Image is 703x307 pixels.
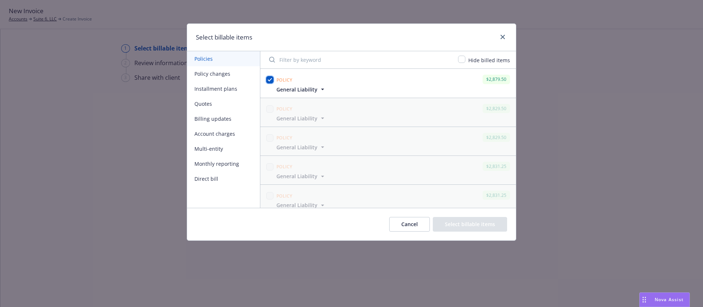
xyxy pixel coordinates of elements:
button: General Liability [276,115,326,122]
div: $2,831.25 [483,162,510,171]
button: Direct bill [187,171,260,186]
button: General Liability [276,86,326,93]
span: General Liability [276,143,317,151]
div: $2,831.25 [483,191,510,200]
div: Drag to move [640,293,649,307]
div: $2,829.50 [483,104,510,113]
button: Nova Assist [639,292,690,307]
span: Nova Assist [655,296,684,303]
span: General Liability [276,115,317,122]
span: Policy$2,831.25General Liability [260,156,516,184]
button: Policy changes [187,66,260,81]
span: Policy [276,77,293,83]
button: General Liability [276,143,326,151]
span: Hide billed items [468,57,510,64]
span: General Liability [276,201,317,209]
input: Filter by keyword [265,52,454,67]
span: Policy [276,193,293,199]
div: $2,829.50 [483,133,510,142]
a: close [498,33,507,41]
button: Multi-entity [187,141,260,156]
h1: Select billable items [196,33,252,42]
span: Policy$2,831.25General Liability [260,185,516,213]
span: Policy$2,829.50General Liability [260,98,516,127]
span: Policy [276,106,293,112]
div: $2,879.50 [483,75,510,84]
button: Installment plans [187,81,260,96]
button: Billing updates [187,111,260,126]
span: Policy [276,164,293,170]
button: Quotes [187,96,260,111]
span: General Liability [276,86,317,93]
button: Policies [187,51,260,66]
span: Policy [276,135,293,141]
span: General Liability [276,172,317,180]
button: Monthly reporting [187,156,260,171]
button: General Liability [276,172,326,180]
button: Account charges [187,126,260,141]
button: Cancel [389,217,430,232]
button: General Liability [276,201,326,209]
span: Policy$2,829.50General Liability [260,127,516,156]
